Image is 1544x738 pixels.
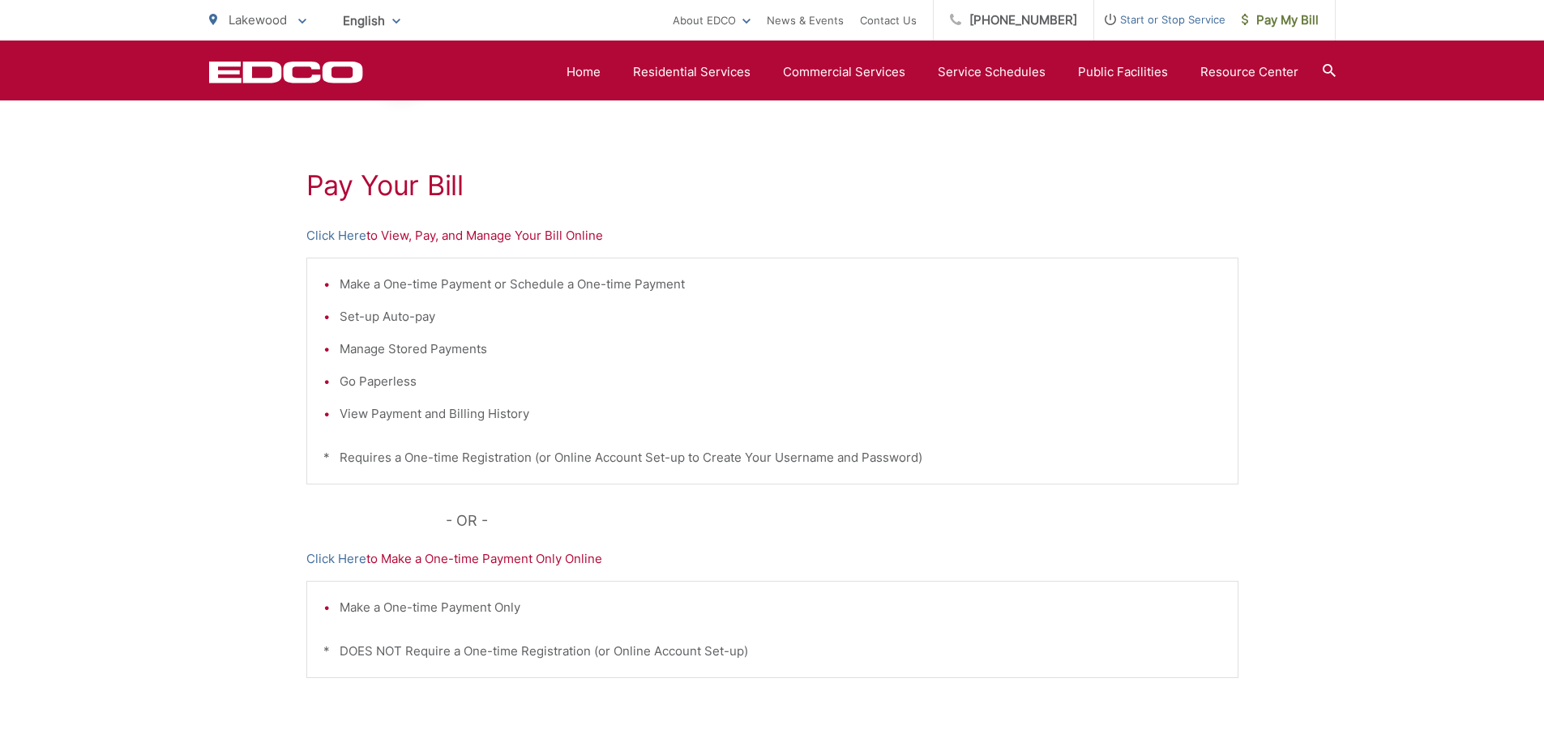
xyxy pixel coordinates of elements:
span: English [331,6,413,35]
a: Resource Center [1200,62,1298,82]
p: * Requires a One-time Registration (or Online Account Set-up to Create Your Username and Password) [323,448,1221,467]
a: Commercial Services [783,62,905,82]
a: Click Here [306,226,366,245]
a: Contact Us [860,11,917,30]
p: - OR - [446,509,1238,533]
a: News & Events [767,11,844,30]
li: Make a One-time Payment Only [340,598,1221,617]
p: to Make a One-time Payment Only Online [306,549,1238,569]
li: View Payment and Billing History [340,404,1221,424]
a: Public Facilities [1078,62,1168,82]
a: About EDCO [673,11,751,30]
span: Lakewood [229,12,287,28]
li: Manage Stored Payments [340,339,1221,359]
li: Set-up Auto-pay [340,307,1221,326]
p: to View, Pay, and Manage Your Bill Online [306,226,1238,245]
a: Click Here [306,549,366,569]
h1: Pay Your Bill [306,169,1238,202]
a: EDCD logo. Return to the homepage. [209,61,363,83]
p: * DOES NOT Require a One-time Registration (or Online Account Set-up) [323,642,1221,661]
a: Service Schedules [938,62,1046,82]
a: Home [567,62,601,82]
li: Go Paperless [340,372,1221,391]
a: Residential Services [633,62,751,82]
span: Pay My Bill [1242,11,1319,30]
li: Make a One-time Payment or Schedule a One-time Payment [340,275,1221,294]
